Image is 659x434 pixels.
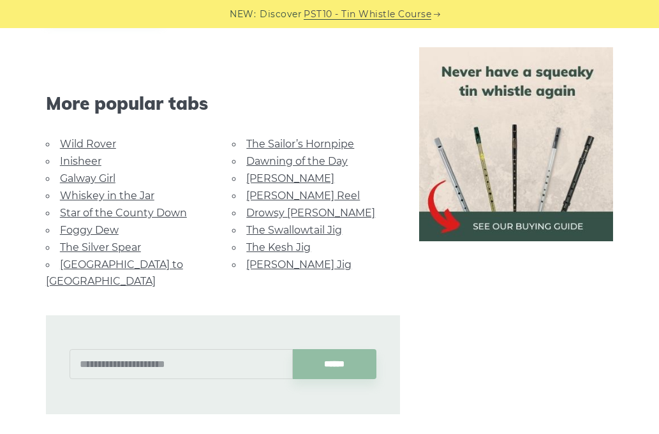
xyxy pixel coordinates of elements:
[246,155,348,167] a: Dawning of the Day
[246,241,311,253] a: The Kesh Jig
[246,190,360,202] a: [PERSON_NAME] Reel
[46,93,400,114] span: More popular tabs
[260,7,302,22] span: Discover
[304,7,431,22] a: PST10 - Tin Whistle Course
[246,172,334,184] a: [PERSON_NAME]
[60,224,119,236] a: Foggy Dew
[246,258,352,271] a: [PERSON_NAME] Jig
[60,172,115,184] a: Galway Girl
[60,155,101,167] a: Inisheer
[60,241,141,253] a: The Silver Spear
[60,207,187,219] a: Star of the County Down
[60,190,154,202] a: Whiskey in the Jar
[246,138,354,150] a: The Sailor’s Hornpipe
[230,7,256,22] span: NEW:
[419,47,613,241] img: tin whistle buying guide
[246,224,342,236] a: The Swallowtail Jig
[46,258,183,287] a: [GEOGRAPHIC_DATA] to [GEOGRAPHIC_DATA]
[246,207,375,219] a: Drowsy [PERSON_NAME]
[60,138,116,150] a: Wild Rover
